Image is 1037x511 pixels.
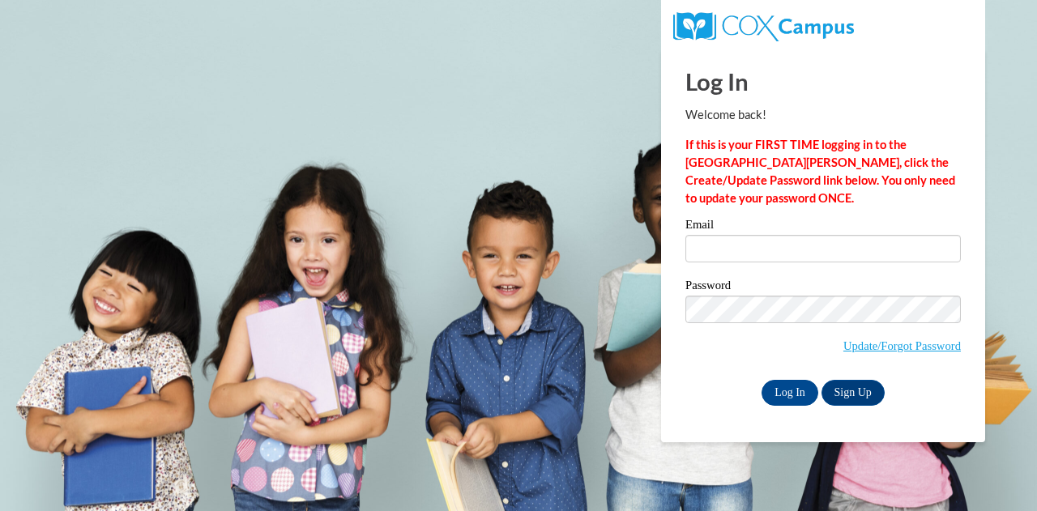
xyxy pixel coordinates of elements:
img: COX Campus [673,12,854,41]
a: Update/Forgot Password [843,339,961,352]
label: Password [685,279,961,296]
h1: Log In [685,65,961,98]
a: COX Campus [673,19,854,32]
p: Welcome back! [685,106,961,124]
a: Sign Up [821,380,885,406]
strong: If this is your FIRST TIME logging in to the [GEOGRAPHIC_DATA][PERSON_NAME], click the Create/Upd... [685,138,955,205]
label: Email [685,219,961,235]
input: Log In [762,380,818,406]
